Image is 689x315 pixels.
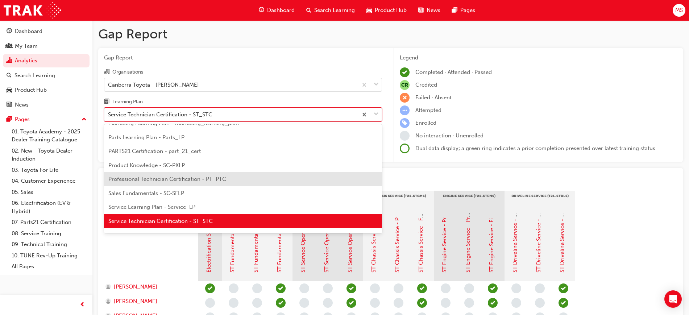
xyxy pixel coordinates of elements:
[105,283,191,291] a: [PERSON_NAME]
[400,80,410,90] span: null-icon
[9,198,90,217] a: 06. Electrification (EV & Hybrid)
[415,94,452,101] span: Failed · Absent
[366,6,372,15] span: car-icon
[104,54,382,62] span: Gap Report
[3,40,90,53] a: My Team
[108,148,201,154] span: PARTS21 Certification - part_21_cert
[370,298,380,308] span: learningRecordVerb_NONE-icon
[229,283,238,293] span: learningRecordVerb_NONE-icon
[488,283,498,293] span: learningRecordVerb_COMPLETE-icon
[105,297,191,306] a: [PERSON_NAME]
[415,69,492,75] span: Completed · Attended · Passed
[15,42,38,50] div: My Team
[104,99,109,105] span: learningplan-icon
[511,298,521,308] span: learningRecordVerb_NONE-icon
[400,105,410,115] span: learningRecordVerb_ATTEMPT-icon
[441,199,448,273] a: ST Engine Service - Pre-Read
[417,298,427,308] span: learningRecordVerb_COMPLETE-icon
[464,283,474,293] span: learningRecordVerb_NONE-icon
[114,283,157,291] span: [PERSON_NAME]
[4,2,61,18] img: Trak
[300,3,361,18] a: search-iconSearch Learning
[3,23,90,113] button: DashboardMy TeamAnalyticsSearch LearningProduct HubNews
[434,191,505,209] div: Engine Service (T21-STENS)
[14,71,55,80] div: Search Learning
[464,298,474,308] span: learningRecordVerb_NONE-icon
[673,4,685,17] button: MS
[346,298,356,308] span: learningRecordVerb_COMPLETE-icon
[559,283,568,293] span: learningRecordVerb_COMPLETE-icon
[346,283,356,293] span: learningRecordVerb_COMPLETE-icon
[3,98,90,112] a: News
[114,297,157,306] span: [PERSON_NAME]
[418,6,424,15] span: news-icon
[675,6,683,14] span: MS
[323,283,333,293] span: learningRecordVerb_NONE-icon
[415,107,441,113] span: Attempted
[3,83,90,97] a: Product Hub
[394,283,403,293] span: learningRecordVerb_NONE-icon
[9,228,90,239] a: 08. Service Training
[108,204,195,210] span: Service Learning Plan - Service_LP
[108,190,184,196] span: Sales Fundamentals - SC-SFLP
[299,298,309,308] span: learningRecordVerb_NONE-icon
[512,194,518,273] a: ST Driveline Service - Pre-Read
[7,43,12,50] span: people-icon
[104,69,109,75] span: organisation-icon
[112,69,143,76] div: Organisations
[108,134,184,141] span: Parts Learning Plan - Parts_LP
[323,298,333,308] span: learningRecordVerb_NONE-icon
[252,283,262,293] span: learningRecordVerb_NONE-icon
[415,132,483,139] span: No interaction · Unenrolled
[394,161,400,273] a: ST Chassis Service - Pre-Course Assessment
[535,283,545,293] span: learningRecordVerb_NONE-icon
[108,232,177,238] span: T4BP Learning Plan - T4BP
[108,162,185,169] span: Product Knowledge - SC-PKLP
[108,218,213,224] span: Service Technician Certification - ST_STC
[370,283,380,293] span: learningRecordVerb_NONE-icon
[15,101,29,109] div: News
[7,87,12,94] span: car-icon
[7,28,12,35] span: guage-icon
[3,113,90,126] button: Pages
[400,131,410,141] span: learningRecordVerb_NONE-icon
[511,283,521,293] span: learningRecordVerb_NONE-icon
[361,3,412,18] a: car-iconProduct Hub
[15,115,30,124] div: Pages
[415,145,657,152] span: Dual data display; a green ring indicates a prior completion presented over latest training status.
[505,191,575,209] div: Driveline Service (T21-STDLS)
[412,3,446,18] a: news-iconNews
[446,3,481,18] a: pages-iconPages
[267,6,295,14] span: Dashboard
[370,197,377,273] a: ST Chassis Service - Pre-Read
[400,67,410,77] span: learningRecordVerb_COMPLETE-icon
[108,80,199,89] div: Canberra Toyota - [PERSON_NAME]
[9,187,90,198] a: 05. Sales
[9,126,90,145] a: 01. Toyota Academy - 2025 Dealer Training Catalogue
[559,175,565,273] a: ST Driveline Service - Final Assessment
[400,54,677,62] div: Legend
[465,163,471,273] a: ST Engine Service - Pre-Course Assessment
[559,298,568,308] span: learningRecordVerb_COMPLETE-icon
[206,201,212,273] a: Electrification Safety Module
[82,115,87,124] span: up-icon
[374,110,379,119] span: down-icon
[374,80,379,90] span: down-icon
[7,116,12,123] span: pages-icon
[7,72,12,79] span: search-icon
[259,6,264,15] span: guage-icon
[314,6,355,14] span: Search Learning
[400,93,410,103] span: learningRecordVerb_FAIL-icon
[415,120,436,126] span: Enrolled
[7,58,12,64] span: chart-icon
[9,217,90,228] a: 07. Parts21 Certification
[3,25,90,38] a: Dashboard
[460,6,475,14] span: Pages
[441,298,451,308] span: learningRecordVerb_NONE-icon
[9,165,90,176] a: 03. Toyota For Life
[15,27,42,36] div: Dashboard
[664,290,682,308] div: Open Intercom Messenger
[9,261,90,272] a: All Pages
[415,82,437,88] span: Credited
[276,283,286,293] span: learningRecordVerb_COMPLETE-icon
